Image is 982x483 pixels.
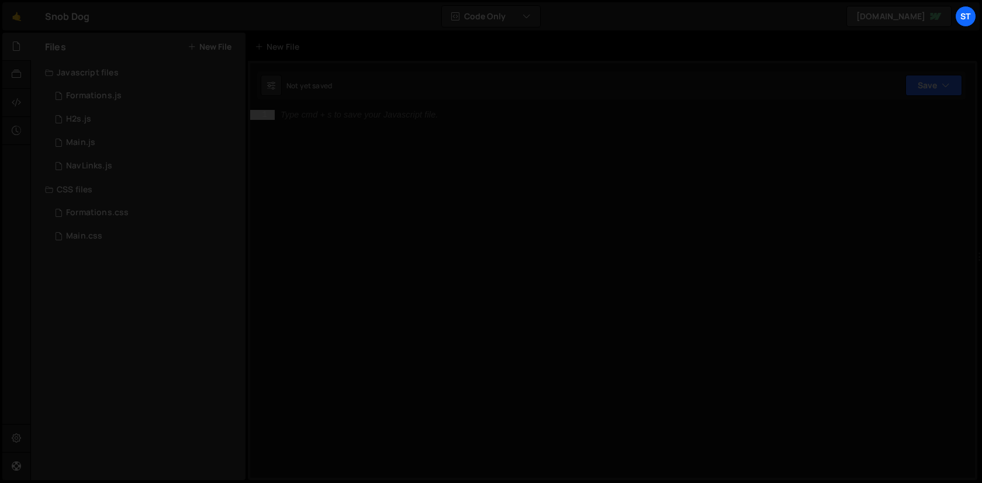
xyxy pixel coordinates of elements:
div: NavLinks.js [66,161,112,171]
div: Javascript files [31,61,245,84]
a: St [955,6,976,27]
div: 16673/45522.js [45,154,245,178]
div: H2s.js [66,114,91,125]
div: Formations.js [66,91,122,101]
div: Main.js [66,137,95,148]
div: 1 [250,110,275,120]
div: CSS files [31,178,245,201]
div: 16673/45489.js [45,131,245,154]
div: 16673/45490.js [45,108,245,131]
div: Type cmd + s to save your Javascript file. [281,111,438,119]
div: 16673/45495.css [45,201,245,225]
button: New File [188,42,231,51]
a: [DOMAIN_NAME] [846,6,952,27]
div: New File [255,41,304,53]
h2: Files [45,40,66,53]
button: Code Only [442,6,540,27]
div: Main.css [66,231,102,241]
button: Save [905,75,962,96]
div: Not yet saved [286,81,332,91]
div: Formations.css [66,208,129,218]
div: Snob Dog [45,9,89,23]
div: 16673/45493.js [45,84,245,108]
a: 🤙 [2,2,31,30]
div: 16673/45521.css [45,225,245,248]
